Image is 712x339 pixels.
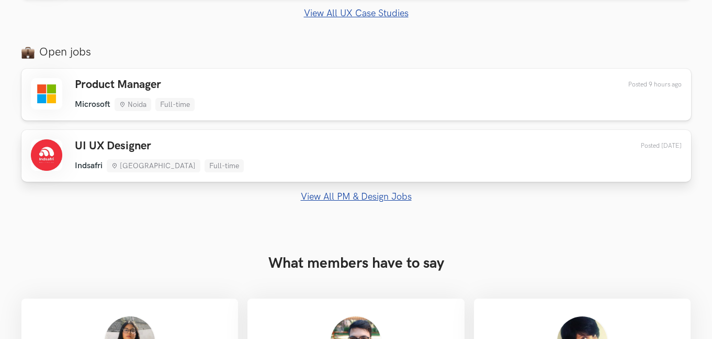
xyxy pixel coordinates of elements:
a: Product Manager Microsoft Noida Full-time Posted 9 hours ago [21,69,691,121]
h3: What members have to say [21,255,691,272]
li: [GEOGRAPHIC_DATA] [107,159,200,172]
li: Full-time [205,159,244,172]
a: View All UX Case Studies [21,8,691,19]
li: Noida [115,98,151,111]
img: briefcase_emoji.png [21,46,35,59]
label: Open jobs [21,45,691,59]
li: Microsoft [75,100,110,110]
div: 22nd Sep [616,142,682,150]
a: View All PM & Design Jobs [21,191,691,202]
div: 23rd Sep [616,81,682,89]
h3: Product Manager [75,78,195,92]
a: UI UX Designer Indsafri [GEOGRAPHIC_DATA] Full-time Posted [DATE] [21,130,691,182]
li: Full-time [155,98,195,111]
h3: UI UX Designer [75,139,244,153]
li: Indsafri [75,161,103,171]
